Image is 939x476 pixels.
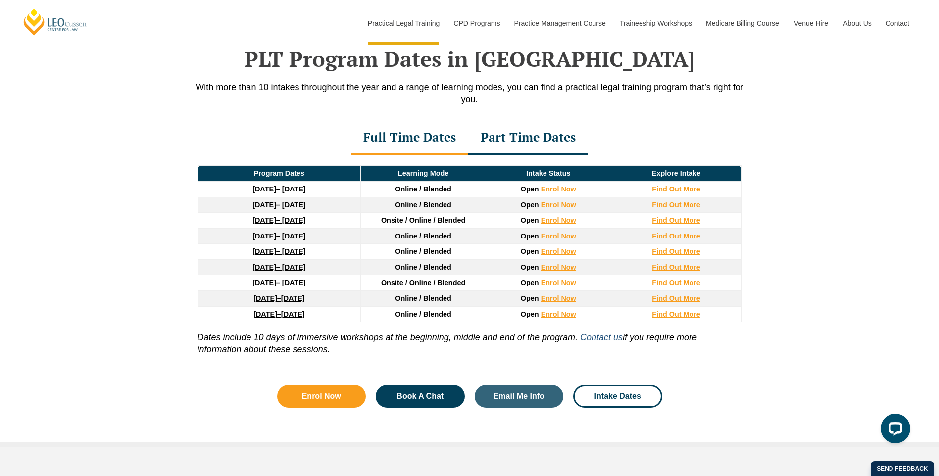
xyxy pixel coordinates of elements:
[521,263,539,271] span: Open
[395,294,451,302] span: Online / Blended
[521,232,539,240] span: Open
[252,263,305,271] a: [DATE]– [DATE]
[376,385,465,408] a: Book A Chat
[541,294,576,302] a: Enrol Now
[198,333,578,342] i: Dates include 10 days of immersive workshops at the beginning, middle and end of the program.
[612,2,698,45] a: Traineeship Workshops
[507,2,612,45] a: Practice Management Course
[521,310,539,318] span: Open
[381,216,465,224] span: Onsite / Online / Blended
[302,392,341,400] span: Enrol Now
[580,333,623,342] a: Contact us
[395,310,451,318] span: Online / Blended
[468,121,588,155] div: Part Time Dates
[446,2,506,45] a: CPD Programs
[252,279,305,286] a: [DATE]– [DATE]
[396,392,444,400] span: Book A Chat
[652,263,700,271] a: Find Out More
[652,247,700,255] a: Find Out More
[381,279,465,286] span: Onsite / Online / Blended
[541,232,576,240] a: Enrol Now
[252,201,276,209] strong: [DATE]
[494,392,544,400] span: Email Me Info
[698,2,787,45] a: Medicare Billing Course
[652,216,700,224] a: Find Out More
[253,294,304,302] a: [DATE]–[DATE]
[253,310,304,318] a: [DATE]–[DATE]
[878,2,917,45] a: Contact
[652,185,700,193] a: Find Out More
[252,185,276,193] strong: [DATE]
[252,185,305,193] a: [DATE]– [DATE]
[541,185,576,193] a: Enrol Now
[521,247,539,255] span: Open
[475,385,564,408] a: Email Me Info
[252,247,276,255] strong: [DATE]
[486,166,611,182] td: Intake Status
[652,232,700,240] a: Find Out More
[521,294,539,302] span: Open
[188,81,752,106] p: With more than 10 intakes throughout the year and a range of learning modes, you can find a pract...
[252,263,276,271] strong: [DATE]
[594,392,641,400] span: Intake Dates
[252,247,305,255] a: [DATE]– [DATE]
[281,310,305,318] span: [DATE]
[541,201,576,209] a: Enrol Now
[252,216,276,224] strong: [DATE]
[652,294,700,302] a: Find Out More
[541,310,576,318] a: Enrol Now
[351,121,468,155] div: Full Time Dates
[652,279,700,286] a: Find Out More
[541,263,576,271] a: Enrol Now
[252,216,305,224] a: [DATE]– [DATE]
[541,247,576,255] a: Enrol Now
[395,232,451,240] span: Online / Blended
[395,263,451,271] span: Online / Blended
[253,294,277,302] strong: [DATE]
[395,201,451,209] span: Online / Blended
[521,201,539,209] span: Open
[652,310,700,318] a: Find Out More
[252,201,305,209] a: [DATE]– [DATE]
[360,2,446,45] a: Practical Legal Training
[395,185,451,193] span: Online / Blended
[22,8,88,36] a: [PERSON_NAME] Centre for Law
[252,279,276,286] strong: [DATE]
[252,232,305,240] a: [DATE]– [DATE]
[361,166,486,182] td: Learning Mode
[198,166,361,182] td: Program Dates
[573,385,662,408] a: Intake Dates
[252,232,276,240] strong: [DATE]
[198,322,742,355] p: if you require more information about these sessions.
[836,2,878,45] a: About Us
[188,47,752,71] h2: PLT Program Dates in [GEOGRAPHIC_DATA]
[652,201,700,209] a: Find Out More
[611,166,741,182] td: Explore Intake
[277,385,366,408] a: Enrol Now
[541,216,576,224] a: Enrol Now
[253,310,277,318] strong: [DATE]
[541,279,576,286] a: Enrol Now
[281,294,305,302] span: [DATE]
[873,410,914,451] iframe: LiveChat chat widget
[521,216,539,224] span: Open
[395,247,451,255] span: Online / Blended
[521,279,539,286] span: Open
[787,2,836,45] a: Venue Hire
[521,185,539,193] span: Open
